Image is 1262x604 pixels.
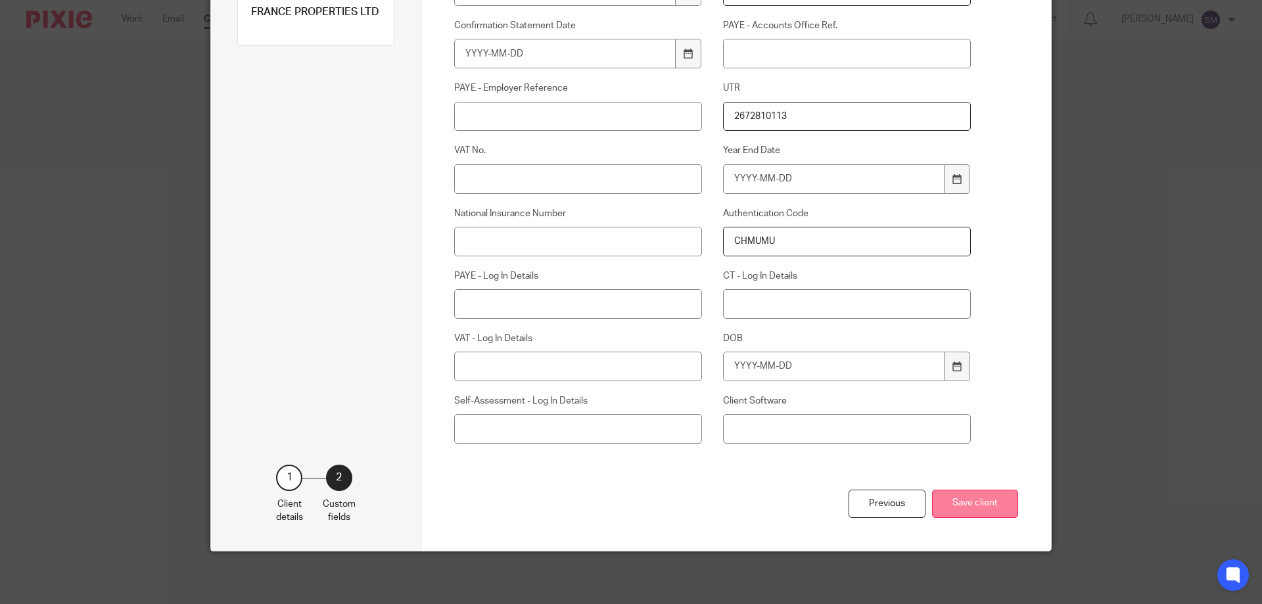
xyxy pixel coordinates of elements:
[323,498,356,524] p: Custom fields
[454,39,676,68] input: YYYY-MM-DD
[454,207,703,220] label: National Insurance Number
[251,5,381,19] p: FRANCE PROPERTIES LTD
[454,269,703,283] label: PAYE - Log In Details
[276,498,303,524] p: Client details
[932,490,1018,518] button: Save client
[454,19,703,32] label: Confirmation Statement Date
[276,465,302,491] div: 1
[723,207,971,220] label: Authentication Code
[723,269,971,283] label: CT - Log In Details
[723,332,971,345] label: DOB
[454,144,703,157] label: VAT No.
[849,490,925,518] div: Previous
[326,465,352,491] div: 2
[723,19,971,32] label: PAYE - Accounts Office Ref.
[454,394,703,407] label: Self-Assessment - Log In Details
[723,81,971,95] label: UTR
[723,394,971,407] label: Client Software
[454,332,703,345] label: VAT - Log In Details
[723,352,945,381] input: YYYY-MM-DD
[723,144,971,157] label: Year End Date
[454,81,703,95] label: PAYE - Employer Reference
[723,164,945,194] input: YYYY-MM-DD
